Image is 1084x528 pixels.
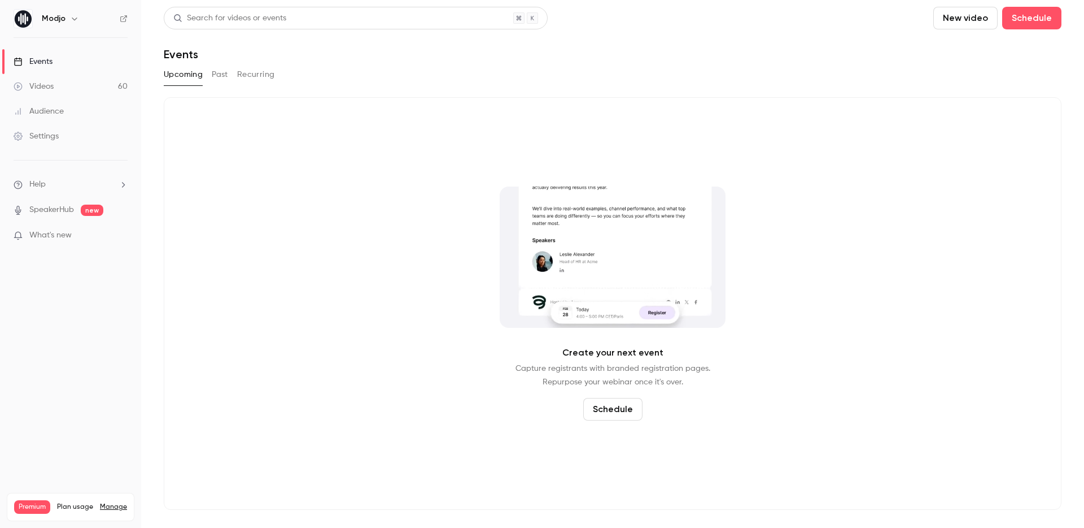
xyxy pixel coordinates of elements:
div: Events [14,56,53,67]
span: Premium [14,500,50,514]
h1: Events [164,47,198,61]
div: Videos [14,81,54,92]
button: Upcoming [164,66,203,84]
button: New video [933,7,998,29]
h6: Modjo [42,13,65,24]
li: help-dropdown-opener [14,179,128,191]
div: Settings [14,131,59,142]
p: Capture registrants with branded registration pages. Repurpose your webinar once it's over. [515,362,710,389]
span: Help [29,179,46,191]
img: Modjo [14,10,32,28]
div: Search for videos or events [173,12,286,24]
span: Plan usage [57,503,93,512]
a: Manage [100,503,127,512]
iframe: Noticeable Trigger [114,231,128,241]
button: Schedule [583,398,642,421]
button: Past [212,66,228,84]
span: new [81,205,103,216]
span: What's new [29,230,72,241]
button: Schedule [1002,7,1061,29]
p: Create your next event [562,346,663,360]
a: SpeakerHub [29,204,74,216]
div: Audience [14,106,64,117]
button: Recurring [237,66,275,84]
